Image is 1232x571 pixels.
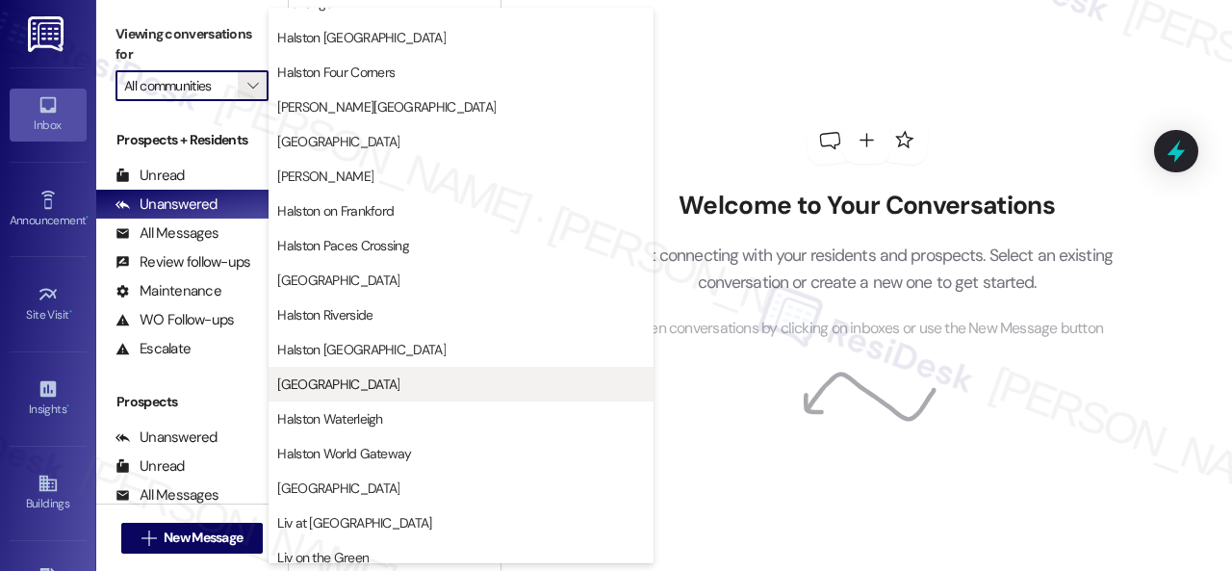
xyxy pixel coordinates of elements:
[115,223,218,244] div: All Messages
[592,242,1142,297] p: Start connecting with your residents and prospects. Select an existing conversation or create a n...
[630,317,1103,341] span: Open conversations by clicking on inboxes or use the New Message button
[277,132,399,151] span: [GEOGRAPHIC_DATA]
[66,400,69,413] span: •
[115,166,185,186] div: Unread
[277,513,431,532] span: Liv at [GEOGRAPHIC_DATA]
[277,305,372,324] span: Halston Riverside
[121,523,264,554] button: New Message
[69,305,72,319] span: •
[277,375,399,394] span: [GEOGRAPHIC_DATA]
[592,191,1142,221] h2: Welcome to Your Conversations
[10,278,87,330] a: Site Visit •
[115,281,221,301] div: Maintenance
[247,78,258,93] i: 
[96,392,288,412] div: Prospects
[124,70,238,101] input: All communities
[277,271,399,290] span: [GEOGRAPHIC_DATA]
[277,63,395,82] span: Halston Four Corners
[96,130,288,150] div: Prospects + Residents
[10,89,87,141] a: Inbox
[277,236,409,255] span: Halston Paces Crossing
[10,467,87,519] a: Buildings
[164,528,243,548] span: New Message
[115,456,185,477] div: Unread
[115,428,218,448] div: Unanswered
[277,97,496,117] span: [PERSON_NAME][GEOGRAPHIC_DATA]
[277,340,446,359] span: Halston [GEOGRAPHIC_DATA]
[115,339,191,359] div: Escalate
[277,444,411,463] span: Halston World Gateway
[277,479,399,498] span: [GEOGRAPHIC_DATA]
[86,211,89,224] span: •
[115,252,250,273] div: Review follow-ups
[28,16,67,52] img: ResiDesk Logo
[115,485,218,506] div: All Messages
[277,548,369,567] span: Liv on the Green
[115,195,218,215] div: Unanswered
[277,409,382,428] span: Halston Waterleigh
[115,19,269,70] label: Viewing conversations for
[277,28,446,47] span: Halston [GEOGRAPHIC_DATA]
[277,167,373,186] span: [PERSON_NAME]
[277,201,394,221] span: Halston on Frankford
[10,373,87,425] a: Insights •
[115,310,234,330] div: WO Follow-ups
[141,531,156,546] i: 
